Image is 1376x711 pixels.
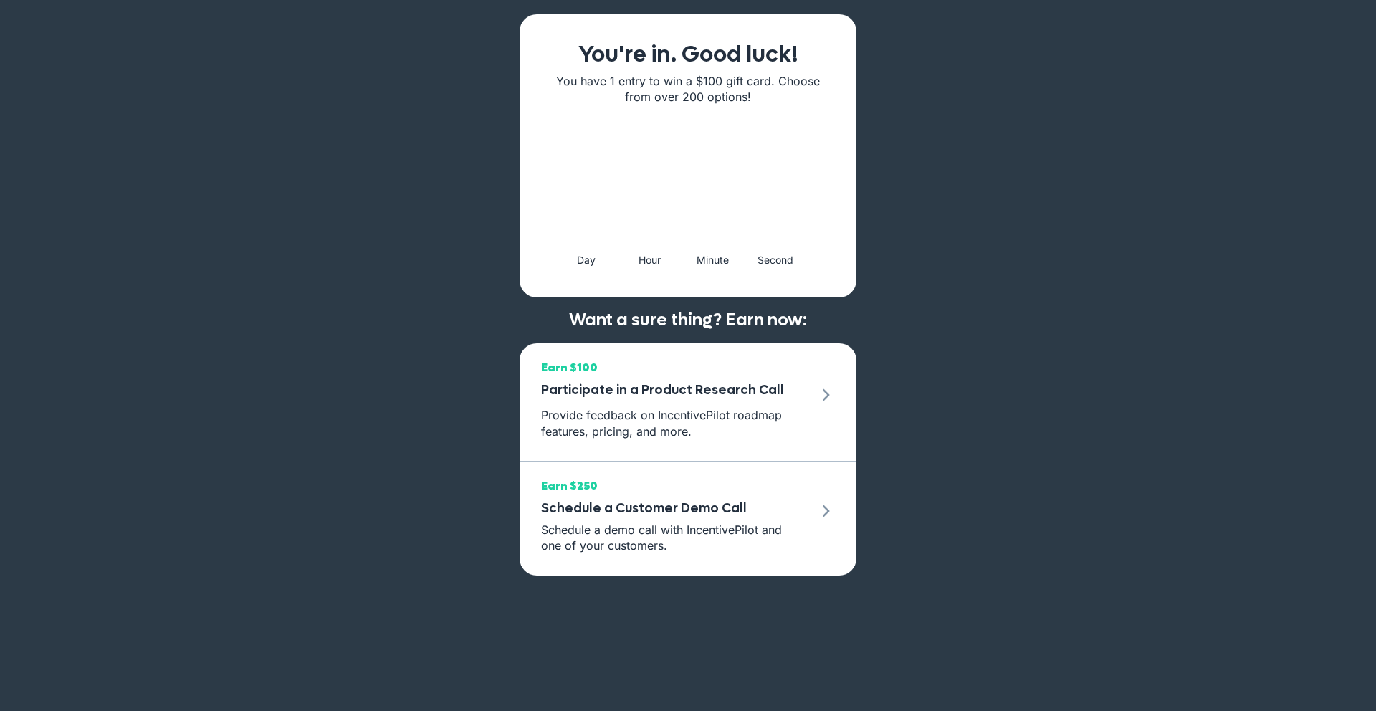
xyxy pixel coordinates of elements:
div: Day [558,252,615,269]
div: Hour [621,252,678,269]
a: Earn $250 Schedule a Customer Demo Call Schedule a demo call with IncentivePilot and one of your ... [520,461,856,576]
h1: You're in. Good luck! [548,43,828,66]
span: Earn $250 [541,476,803,496]
a: Earn $100 Participate in a Product Research Call Provide feedback on IncentivePilot roadmap featu... [520,343,856,461]
p: Provide feedback on IncentivePilot roadmap features, pricing, and more. [541,407,811,439]
p: Schedule a demo call with IncentivePilot and one of your customers. [541,522,803,554]
p: You have 1 entry to win a $100 gift card. Choose from over 200 options! [548,73,828,105]
div: Minute [684,252,741,269]
span: Earn $100 [541,358,811,378]
div: Second [747,252,804,269]
h3: Schedule a Customer Demo Call [541,496,803,522]
h3: Participate in a Product Research Call [541,378,811,404]
h2: Want a sure thing? Earn now: [534,312,842,329]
